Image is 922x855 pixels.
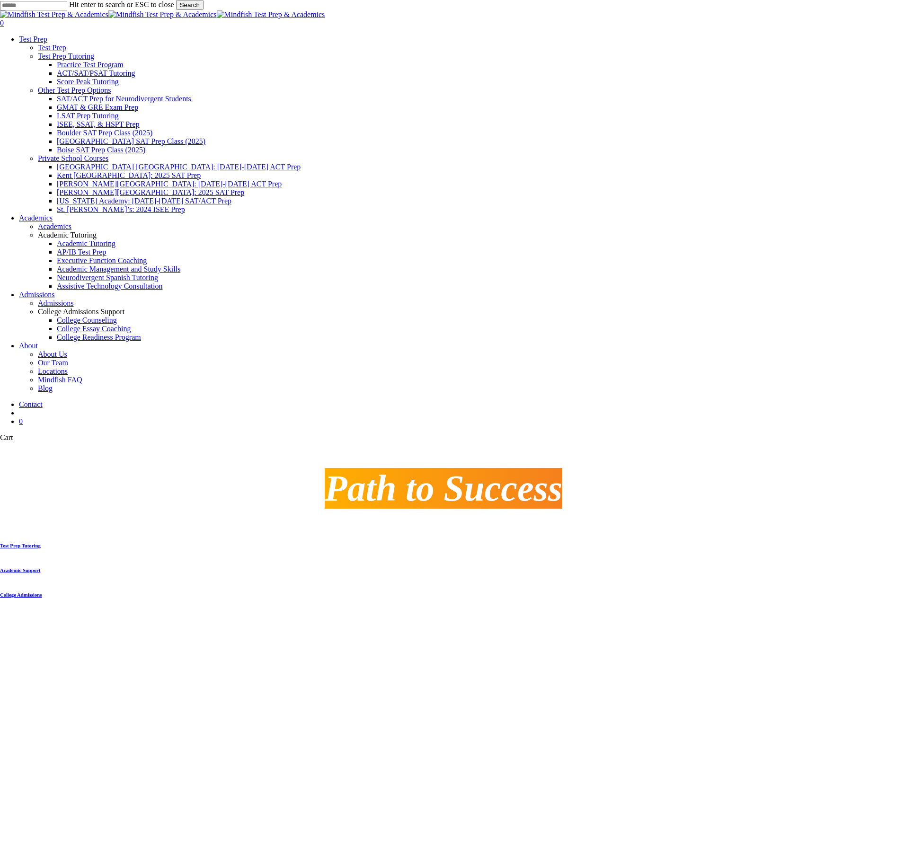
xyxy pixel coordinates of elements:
[38,359,68,367] span: Our Team
[38,44,66,52] span: Test Prep
[57,103,138,111] a: GMAT & GRE Exam Prep
[38,384,53,392] span: Blog
[57,146,145,154] a: Boise SAT Prep Class (2025)
[19,417,23,425] span: 0
[57,69,135,77] a: ACT/SAT/PSAT Tutoring
[57,197,231,205] a: [US_STATE] Academy: [DATE]-[DATE] SAT/ACT Prep
[217,10,325,19] img: Mindfish Test Prep & Academics
[19,35,47,43] a: Test Prep
[38,359,922,367] a: Our Team
[57,282,162,290] a: Assistive Technology Consultation
[57,171,201,179] a: Kent [GEOGRAPHIC_DATA]: 2025 SAT Prep
[38,222,71,230] span: Academics
[57,95,191,103] a: SAT/ACT Prep for Neurodivergent Students
[19,417,922,426] a: 0
[325,468,562,509] em: Path to Success
[38,350,67,358] span: About Us
[38,384,922,393] a: Blog
[57,333,141,341] a: College Readiness Program
[38,231,97,239] span: Academic Tutoring
[57,163,301,171] a: [GEOGRAPHIC_DATA] [GEOGRAPHIC_DATA]: [DATE]-[DATE] ACT Prep
[57,248,106,256] a: AP/IB Test Prep
[19,342,38,350] a: About
[57,137,205,145] a: [GEOGRAPHIC_DATA] SAT Prep Class (2025)
[57,265,180,273] a: Academic Management and Study Skills
[38,52,94,60] a: Test Prep Tutoring
[57,180,282,188] a: [PERSON_NAME][GEOGRAPHIC_DATA]: [DATE]-[DATE] ACT Prep
[19,214,53,222] a: Academics
[38,350,922,359] a: About Us
[57,239,115,247] a: Academic Tutoring
[38,367,68,375] span: Locations
[38,86,111,94] a: Other Test Prep Options
[38,299,74,307] span: Admissions
[38,222,922,231] a: Academics
[19,400,43,408] a: Contact
[57,205,185,213] a: St. [PERSON_NAME]’s: 2024 ISEE Prep
[57,112,118,120] a: LSAT Prep Tutoring
[38,308,124,316] span: College Admissions Support
[108,10,217,19] img: Mindfish Test Prep & Academics
[69,0,174,9] span: Hit enter to search or ESC to close
[38,154,108,162] a: Private School Courses
[57,256,147,264] a: Executive Function Coaching
[57,129,152,137] a: Boulder SAT Prep Class (2025)
[38,44,922,52] a: Test Prep
[57,316,117,324] a: College Counseling
[57,78,119,86] a: Score Peak Tutoring
[57,188,244,196] a: [PERSON_NAME][GEOGRAPHIC_DATA]: 2025 SAT Prep
[57,273,158,282] a: Neurodivergent Spanish Tutoring
[57,325,131,333] a: College Essay Coaching
[19,291,55,299] a: Admissions
[38,376,82,384] span: Mindfish FAQ
[38,299,922,308] a: Admissions
[57,61,124,69] a: Practice Test Program
[38,367,922,376] a: Locations
[57,120,140,128] a: ISEE, SSAT, & HSPT Prep
[38,376,922,384] a: Mindfish FAQ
